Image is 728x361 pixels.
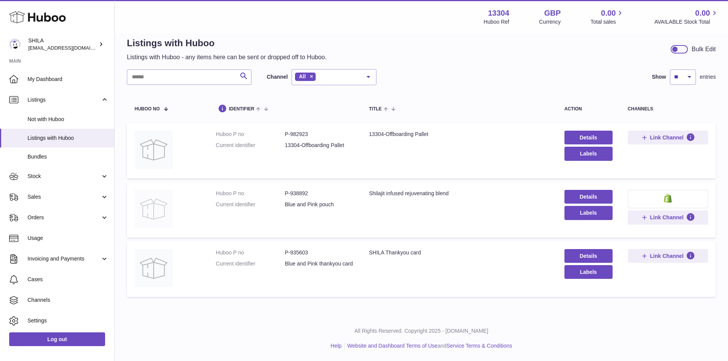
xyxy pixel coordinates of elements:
[369,131,549,138] div: 13304-Offboarding Pallet
[28,116,109,123] span: Not with Huboo
[628,131,708,144] button: Link Channel
[28,296,109,304] span: Channels
[28,276,109,283] span: Cases
[216,190,285,197] dt: Huboo P no
[135,249,173,287] img: SHILA Thankyou card
[135,190,173,228] img: Shilajit infused rejuvenating blend
[28,317,109,324] span: Settings
[628,249,708,263] button: Link Channel
[216,201,285,208] dt: Current identifier
[285,260,353,267] dd: Blue and Pink thankyou card
[216,249,285,256] dt: Huboo P no
[28,134,109,142] span: Listings with Huboo
[590,18,624,26] span: Total sales
[488,8,509,18] strong: 13304
[28,255,101,262] span: Invoicing and Payments
[285,249,353,256] dd: P-935603
[628,107,708,112] div: channels
[564,265,613,279] button: Labels
[564,206,613,220] button: Labels
[564,190,613,204] a: Details
[654,18,719,26] span: AVAILABLE Stock Total
[484,18,509,26] div: Huboo Ref
[28,96,101,104] span: Listings
[28,235,109,242] span: Usage
[345,342,512,350] li: and
[601,8,616,18] span: 0.00
[650,253,684,259] span: Link Channel
[650,214,684,221] span: Link Channel
[135,107,160,112] span: Huboo no
[331,343,342,349] a: Help
[564,147,613,160] button: Labels
[285,201,353,208] dd: Blue and Pink pouch
[347,343,438,349] a: Website and Dashboard Terms of Use
[28,37,97,52] div: SHILA
[650,134,684,141] span: Link Channel
[9,332,105,346] a: Log out
[539,18,561,26] div: Currency
[664,194,672,203] img: shopify-small.png
[28,45,112,51] span: [EMAIL_ADDRESS][DOMAIN_NAME]
[446,343,512,349] a: Service Terms & Conditions
[28,153,109,160] span: Bundles
[369,249,549,256] div: SHILA Thankyou card
[28,173,101,180] span: Stock
[216,142,285,149] dt: Current identifier
[628,210,708,224] button: Link Channel
[695,8,710,18] span: 0.00
[369,190,549,197] div: Shilajit infused rejuvenating blend
[692,45,716,53] div: Bulk Edit
[267,73,288,81] label: Channel
[9,39,21,50] img: internalAdmin-13304@internal.huboo.com
[369,107,381,112] span: title
[564,249,613,263] a: Details
[564,131,613,144] a: Details
[127,37,327,49] h1: Listings with Huboo
[590,8,624,26] a: 0.00 Total sales
[28,214,101,221] span: Orders
[135,131,173,169] img: 13304-Offboarding Pallet
[28,193,101,201] span: Sales
[652,73,666,81] label: Show
[654,8,719,26] a: 0.00 AVAILABLE Stock Total
[121,327,722,335] p: All Rights Reserved. Copyright 2025 - [DOMAIN_NAME]
[28,76,109,83] span: My Dashboard
[285,131,353,138] dd: P-982923
[285,190,353,197] dd: P-938892
[700,73,716,81] span: entries
[299,73,306,79] span: All
[216,131,285,138] dt: Huboo P no
[285,142,353,149] dd: 13304-Offboarding Pallet
[127,53,327,62] p: Listings with Huboo - any items here can be sent or dropped off to Huboo.
[229,107,255,112] span: identifier
[564,107,613,112] div: action
[544,8,561,18] strong: GBP
[216,260,285,267] dt: Current identifier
